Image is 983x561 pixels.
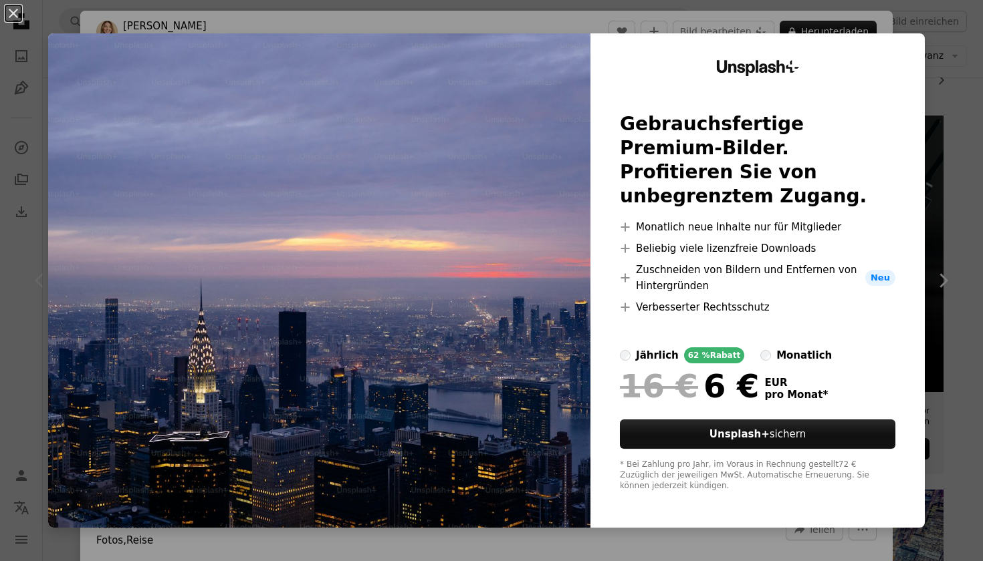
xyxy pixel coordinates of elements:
input: jährlich62 %Rabatt [620,350,631,361]
span: Neu [865,270,895,286]
li: Verbesserter Rechtsschutz [620,299,895,315]
li: Zuschneiden von Bildern und Entfernen von Hintergründen [620,262,895,294]
h2: Gebrauchsfertige Premium-Bilder. Profitieren Sie von unbegrenztem Zugang. [620,112,895,208]
li: Monatlich neue Inhalte nur für Mitglieder [620,219,895,235]
div: * Bei Zahlung pro Jahr, im Voraus in Rechnung gestellt 72 € Zuzüglich der jeweiligen MwSt. Automa... [620,459,895,492]
button: Unsplash+sichern [620,419,895,449]
span: EUR [765,377,829,389]
span: pro Monat * [765,389,829,401]
strong: Unsplash+ [709,428,770,440]
li: Beliebig viele lizenzfreie Downloads [620,240,895,256]
div: 62 % Rabatt [684,347,744,363]
span: 16 € [620,369,698,403]
div: jährlich [636,347,679,363]
div: monatlich [776,347,832,363]
input: monatlich [760,350,771,361]
div: 6 € [620,369,759,403]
